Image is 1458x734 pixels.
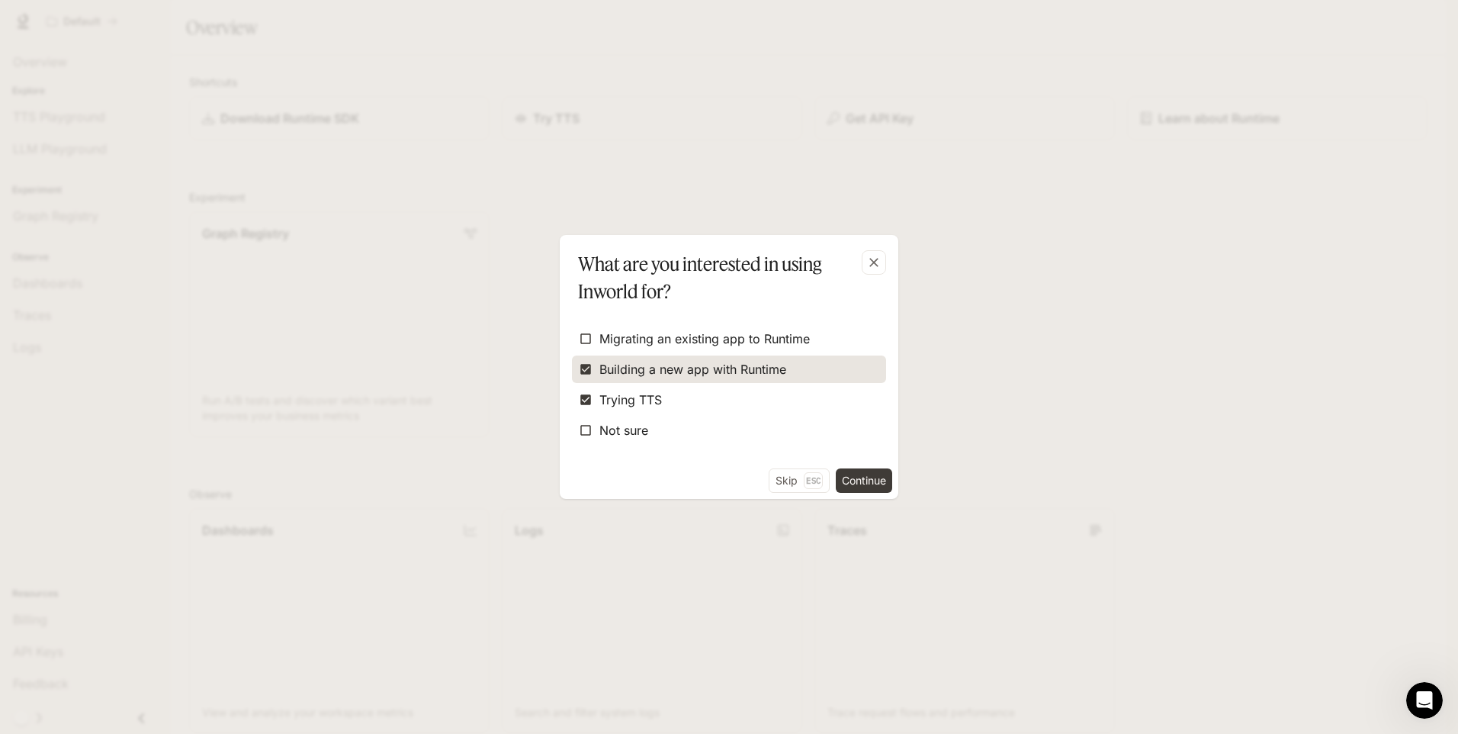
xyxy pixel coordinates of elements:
[578,250,874,305] p: What are you interested in using Inworld for?
[769,468,830,493] button: SkipEsc
[836,468,892,493] button: Continue
[599,391,662,409] span: Trying TTS
[599,360,786,378] span: Building a new app with Runtime
[599,421,648,439] span: Not sure
[1406,682,1443,719] iframe: Intercom live chat
[599,330,810,348] span: Migrating an existing app to Runtime
[804,472,823,489] p: Esc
